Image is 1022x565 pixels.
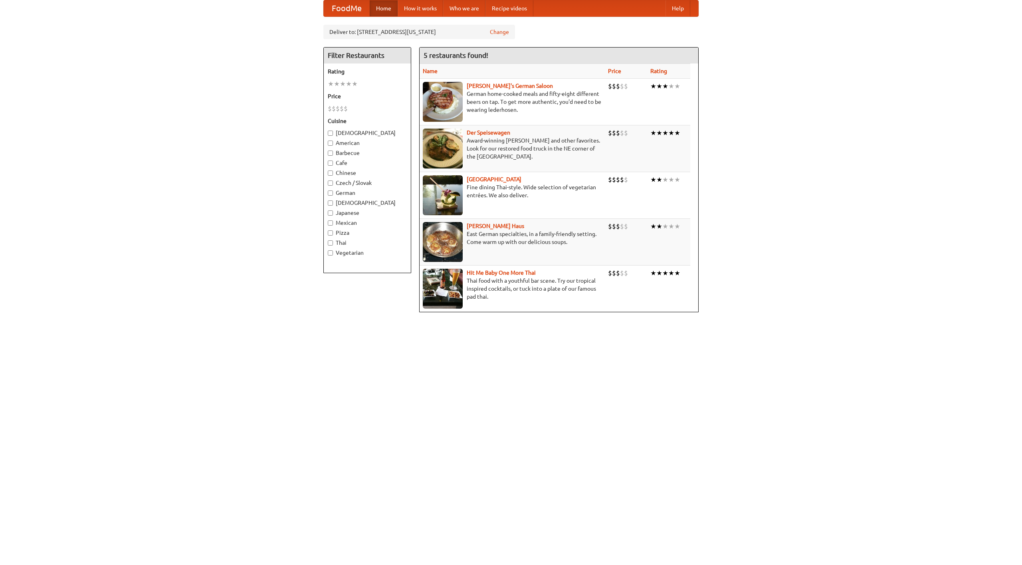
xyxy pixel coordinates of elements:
li: ★ [656,269,662,278]
img: kohlhaus.jpg [423,222,463,262]
li: ★ [662,82,668,91]
li: $ [620,222,624,231]
label: Barbecue [328,149,407,157]
li: ★ [340,79,346,88]
input: Cafe [328,161,333,166]
label: Mexican [328,219,407,227]
a: [PERSON_NAME] Haus [467,223,524,229]
input: Barbecue [328,151,333,156]
a: Home [370,0,398,16]
li: ★ [662,222,668,231]
ng-pluralize: 5 restaurants found! [424,52,488,59]
a: FoodMe [324,0,370,16]
label: Japanese [328,209,407,217]
li: $ [608,222,612,231]
a: [GEOGRAPHIC_DATA] [467,176,521,182]
li: ★ [668,82,674,91]
input: Pizza [328,230,333,236]
li: ★ [650,82,656,91]
input: German [328,190,333,196]
li: $ [620,175,624,184]
li: ★ [656,175,662,184]
li: $ [624,269,628,278]
li: ★ [662,175,668,184]
li: ★ [674,175,680,184]
a: Recipe videos [485,0,533,16]
li: ★ [674,222,680,231]
a: Rating [650,68,667,74]
li: ★ [668,175,674,184]
li: ★ [674,129,680,137]
li: $ [616,175,620,184]
li: $ [608,175,612,184]
a: Price [608,68,621,74]
a: How it works [398,0,443,16]
li: $ [620,82,624,91]
input: Thai [328,240,333,246]
li: $ [620,269,624,278]
input: Mexican [328,220,333,226]
li: $ [616,82,620,91]
li: $ [624,129,628,137]
li: $ [624,222,628,231]
label: Thai [328,239,407,247]
li: ★ [668,129,674,137]
li: ★ [328,79,334,88]
label: Cafe [328,159,407,167]
li: $ [624,82,628,91]
li: ★ [650,175,656,184]
input: Czech / Slovak [328,180,333,186]
li: $ [608,269,612,278]
a: Name [423,68,438,74]
li: $ [336,104,340,113]
a: [PERSON_NAME]'s German Saloon [467,83,553,89]
li: ★ [656,222,662,231]
li: ★ [650,129,656,137]
label: German [328,189,407,197]
p: East German specialties, in a family-friendly setting. Come warm up with our delicious soups. [423,230,602,246]
p: Thai food with a youthful bar scene. Try our tropical inspired cocktails, or tuck into a plate of... [423,277,602,301]
li: ★ [334,79,340,88]
li: ★ [674,269,680,278]
p: Award-winning [PERSON_NAME] and other favorites. Look for our restored food truck in the NE corne... [423,137,602,161]
li: $ [340,104,344,113]
li: ★ [662,129,668,137]
li: $ [624,175,628,184]
label: [DEMOGRAPHIC_DATA] [328,199,407,207]
h4: Filter Restaurants [324,48,411,63]
li: ★ [668,269,674,278]
a: Who we are [443,0,485,16]
img: speisewagen.jpg [423,129,463,169]
li: $ [612,222,616,231]
input: [DEMOGRAPHIC_DATA] [328,131,333,136]
li: $ [612,175,616,184]
li: $ [612,82,616,91]
label: Pizza [328,229,407,237]
li: $ [616,269,620,278]
img: satay.jpg [423,175,463,215]
h5: Price [328,92,407,100]
li: ★ [668,222,674,231]
li: ★ [352,79,358,88]
h5: Rating [328,67,407,75]
li: $ [616,129,620,137]
li: ★ [656,129,662,137]
li: $ [332,104,336,113]
li: $ [608,82,612,91]
input: Japanese [328,210,333,216]
input: Vegetarian [328,250,333,256]
input: Chinese [328,170,333,176]
li: $ [612,129,616,137]
label: Vegetarian [328,249,407,257]
a: Help [665,0,690,16]
h5: Cuisine [328,117,407,125]
a: Hit Me Baby One More Thai [467,270,536,276]
p: German home-cooked meals and fifty-eight different beers on tap. To get more authentic, you'd nee... [423,90,602,114]
li: ★ [346,79,352,88]
li: $ [616,222,620,231]
div: Deliver to: [STREET_ADDRESS][US_STATE] [323,25,515,39]
li: $ [344,104,348,113]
